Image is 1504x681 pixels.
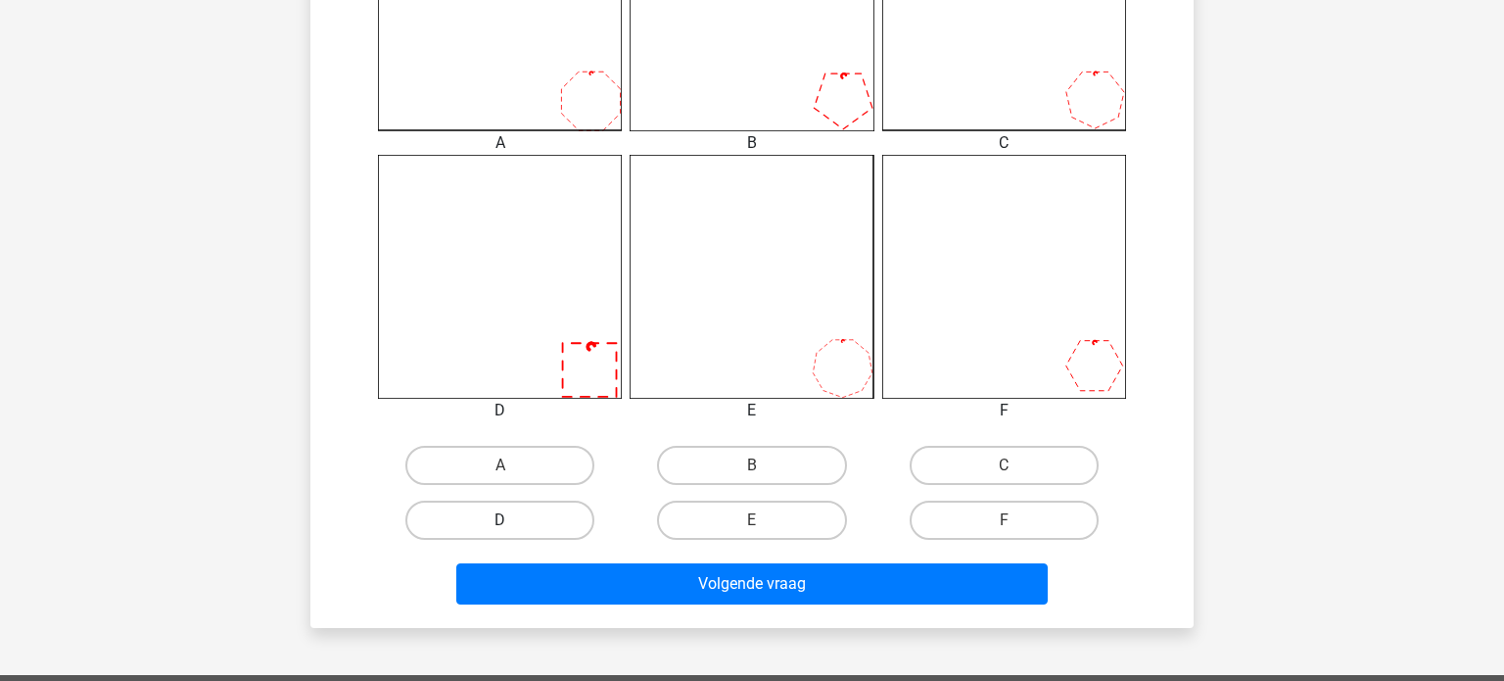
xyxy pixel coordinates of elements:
[657,501,846,540] label: E
[405,501,594,540] label: D
[868,131,1141,155] div: C
[615,399,888,422] div: E
[363,399,636,422] div: D
[910,446,1099,485] label: C
[868,399,1141,422] div: F
[363,131,636,155] div: A
[910,501,1099,540] label: F
[405,446,594,485] label: A
[657,446,846,485] label: B
[456,563,1049,605] button: Volgende vraag
[615,131,888,155] div: B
